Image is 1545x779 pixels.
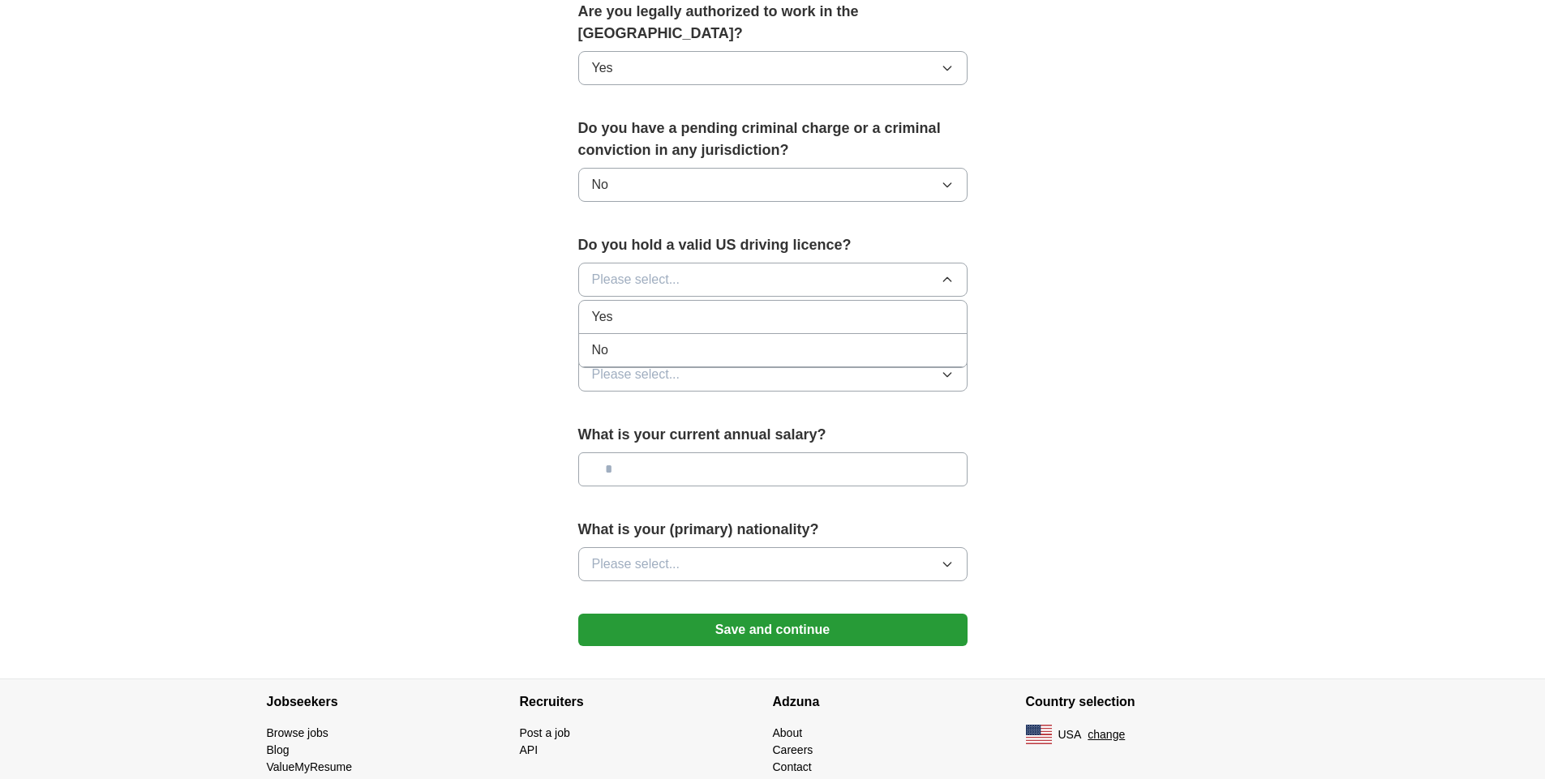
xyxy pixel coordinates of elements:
[578,118,968,161] label: Do you have a pending criminal charge or a criminal conviction in any jurisdiction?
[578,547,968,581] button: Please select...
[592,554,680,574] span: Please select...
[773,726,803,739] a: About
[578,168,968,202] button: No
[592,270,680,289] span: Please select...
[578,519,968,541] label: What is your (primary) nationality?
[578,51,968,85] button: Yes
[1088,726,1125,743] button: change
[773,760,812,773] a: Contact
[592,307,613,327] span: Yes
[578,234,968,256] label: Do you hold a valid US driving licence?
[592,340,608,360] span: No
[520,743,539,756] a: API
[592,58,613,78] span: Yes
[773,743,813,756] a: Careers
[578,357,968,392] button: Please select...
[267,760,353,773] a: ValueMyResume
[1026,679,1279,725] h4: Country selection
[267,743,290,756] a: Blog
[578,1,968,45] label: Are you legally authorized to work in the [GEOGRAPHIC_DATA]?
[578,424,968,446] label: What is your current annual salary?
[578,614,968,646] button: Save and continue
[520,726,570,739] a: Post a job
[267,726,328,739] a: Browse jobs
[1058,726,1082,743] span: USA
[1026,725,1052,744] img: US flag
[592,365,680,384] span: Please select...
[592,175,608,195] span: No
[578,263,968,297] button: Please select...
